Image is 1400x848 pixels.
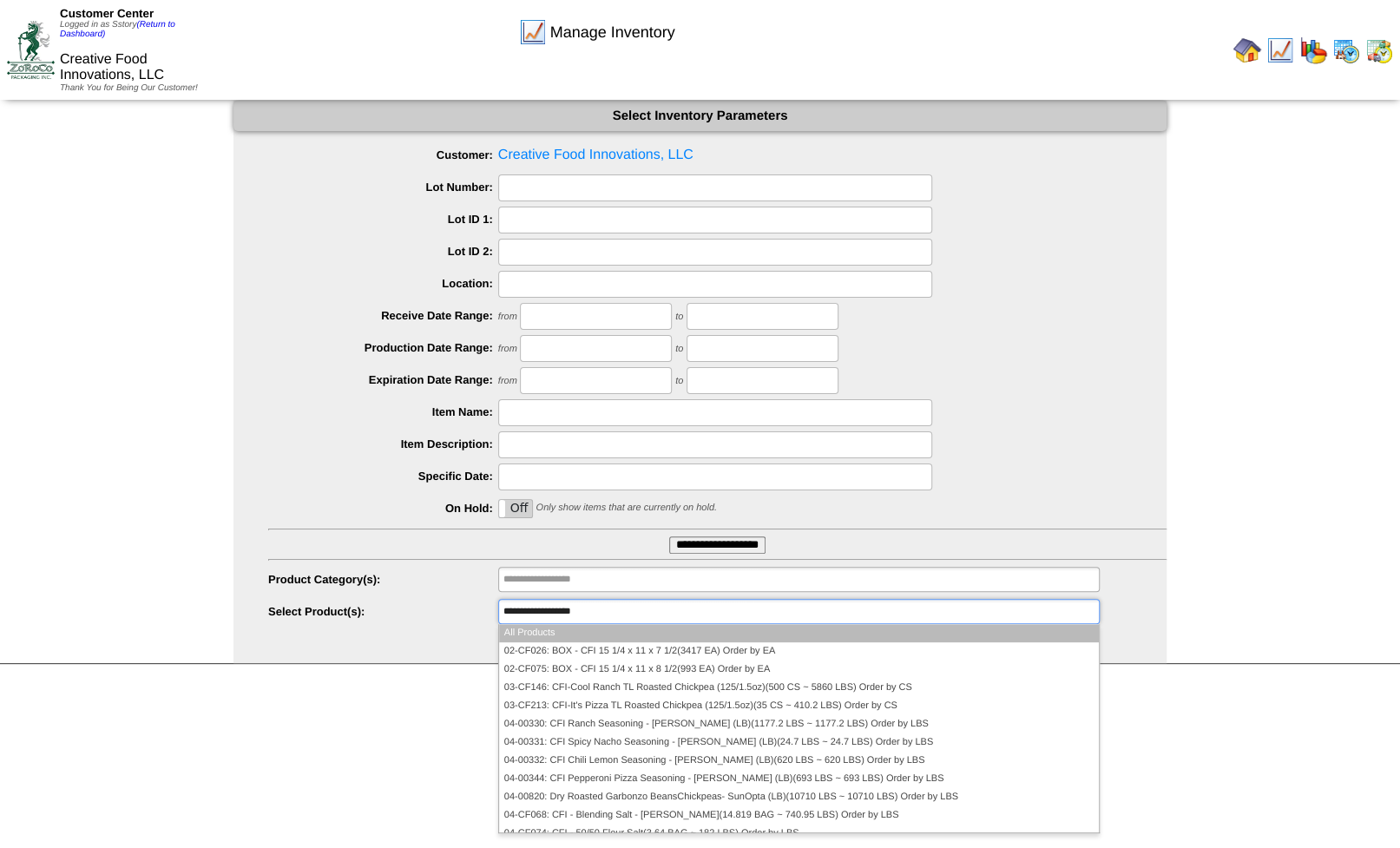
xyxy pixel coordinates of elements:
[499,806,1099,825] li: 04-CF068: CFI - Blending Salt - [PERSON_NAME](14.819 BAG ~ 740.95 LBS) Order by LBS
[499,770,1099,788] li: 04-00344: CFI Pepperoni Pizza Seasoning - [PERSON_NAME] (LB)(693 LBS ~ 693 LBS) Order by LBS
[268,245,498,258] label: Lot ID 2:
[536,503,716,513] span: Only show items that are currently on hold.
[499,642,1099,661] li: 02-CF026: BOX - CFI 15 1/4 x 11 x 7 1/2(3417 EA) Order by EA
[268,181,498,194] label: Lot Number:
[60,52,164,82] span: Creative Food Innovations, LLC
[498,312,517,322] span: from
[498,499,533,518] div: OnOff
[268,502,498,515] label: On Hold:
[60,83,198,93] span: Thank You for Being Our Customer!
[499,679,1099,697] li: 03-CF146: CFI-Cool Ranch TL Roasted Chickpea (125/1.5oz)(500 CS ~ 5860 LBS) Order by CS
[268,341,498,354] label: Production Date Range:
[1233,36,1261,64] img: home.gif
[268,470,498,483] label: Specific Date:
[60,20,175,39] a: (Return to Dashboard)
[499,715,1099,733] li: 04-00330: CFI Ranch Seasoning - [PERSON_NAME] (LB)(1177.2 LBS ~ 1177.2 LBS) Order by LBS
[268,405,498,418] label: Item Name:
[268,142,1167,168] span: Creative Food Innovations, LLC
[498,344,517,354] span: from
[1365,36,1393,64] img: calendarinout.gif
[499,788,1099,806] li: 04-00820: Dry Roasted Garbonzo BeansChickpeas- SunOpta (LB)(10710 LBS ~ 10710 LBS) Order by LBS
[1299,36,1327,64] img: graph.gif
[268,573,498,586] label: Product Category(s):
[499,733,1099,752] li: 04-00331: CFI Spicy Nacho Seasoning - [PERSON_NAME] (LB)(24.7 LBS ~ 24.7 LBS) Order by LBS
[268,213,498,226] label: Lot ID 1:
[499,752,1099,770] li: 04-00332: CFI Chili Lemon Seasoning - [PERSON_NAME] (LB)(620 LBS ~ 620 LBS) Order by LBS
[268,277,498,290] label: Location:
[675,344,683,354] span: to
[7,21,55,79] img: ZoRoCo_Logo(Green%26Foil)%20jpg.webp
[499,697,1099,715] li: 03-CF213: CFI-It's Pizza TL Roasted Chickpea (125/1.5oz)(35 CS ~ 410.2 LBS) Order by CS
[519,18,547,46] img: line_graph.gif
[675,376,683,386] span: to
[499,624,1099,642] li: All Products
[268,605,498,618] label: Select Product(s):
[498,376,517,386] span: from
[675,312,683,322] span: to
[268,148,498,161] label: Customer:
[268,309,498,322] label: Receive Date Range:
[268,373,498,386] label: Expiration Date Range:
[499,500,532,517] label: Off
[550,23,675,42] span: Manage Inventory
[60,7,154,20] span: Customer Center
[268,437,498,450] label: Item Description:
[233,101,1167,131] div: Select Inventory Parameters
[1266,36,1294,64] img: line_graph.gif
[60,20,175,39] span: Logged in as Sstory
[1332,36,1360,64] img: calendarprod.gif
[499,825,1099,843] li: 04-CF074: CFI - 50/50 Flour Salt(3.64 BAG ~ 182 LBS) Order by LBS
[499,661,1099,679] li: 02-CF075: BOX - CFI 15 1/4 x 11 x 8 1/2(993 EA) Order by EA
